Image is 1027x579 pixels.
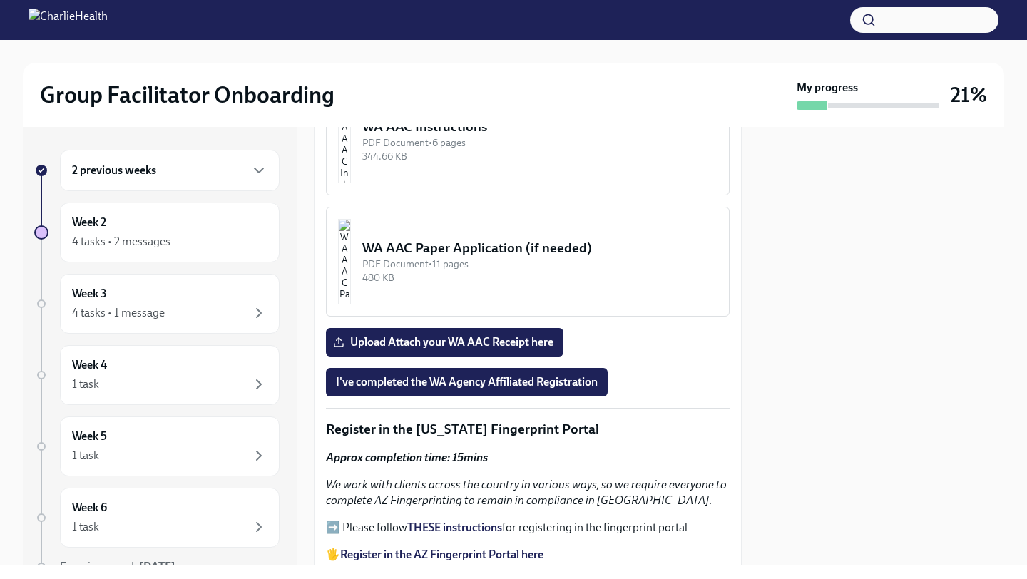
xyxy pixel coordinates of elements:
[326,520,730,536] p: ➡️ Please follow for registering in the fingerprint portal
[326,207,730,317] button: WA AAC Paper Application (if needed)PDF Document•11 pages480 KB
[34,488,280,548] a: Week 61 task
[336,335,553,349] span: Upload Attach your WA AAC Receipt here
[72,429,107,444] h6: Week 5
[362,239,717,257] div: WA AAC Paper Application (if needed)
[326,478,727,507] em: We work with clients across the country in various ways, so we require everyone to complete AZ Fi...
[797,80,858,96] strong: My progress
[326,451,488,464] strong: Approx completion time: 15mins
[34,203,280,262] a: Week 24 tasks • 2 messages
[326,547,730,563] p: 🖐️
[72,286,107,302] h6: Week 3
[336,375,598,389] span: I've completed the WA Agency Affiliated Registration
[362,118,717,136] div: WA AAC Instructions
[29,9,108,31] img: CharlieHealth
[951,82,987,108] h3: 21%
[407,521,502,534] a: THESE instructions
[72,500,107,516] h6: Week 6
[362,257,717,271] div: PDF Document • 11 pages
[338,98,351,183] img: WA AAC Instructions
[72,357,107,373] h6: Week 4
[34,345,280,405] a: Week 41 task
[60,150,280,191] div: 2 previous weeks
[34,416,280,476] a: Week 51 task
[72,215,106,230] h6: Week 2
[362,136,717,150] div: PDF Document • 6 pages
[362,271,717,285] div: 480 KB
[60,560,175,573] span: Experience ends
[326,368,608,396] button: I've completed the WA Agency Affiliated Registration
[338,219,351,304] img: WA AAC Paper Application (if needed)
[72,234,170,250] div: 4 tasks • 2 messages
[362,150,717,163] div: 344.66 KB
[340,548,543,561] a: Register in the AZ Fingerprint Portal here
[72,305,165,321] div: 4 tasks • 1 message
[72,163,156,178] h6: 2 previous weeks
[72,376,99,392] div: 1 task
[40,81,334,109] h2: Group Facilitator Onboarding
[326,328,563,357] label: Upload Attach your WA AAC Receipt here
[326,86,730,195] button: WA AAC InstructionsPDF Document•6 pages344.66 KB
[72,448,99,463] div: 1 task
[139,560,175,573] strong: [DATE]
[34,274,280,334] a: Week 34 tasks • 1 message
[326,420,730,439] p: Register in the [US_STATE] Fingerprint Portal
[72,519,99,535] div: 1 task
